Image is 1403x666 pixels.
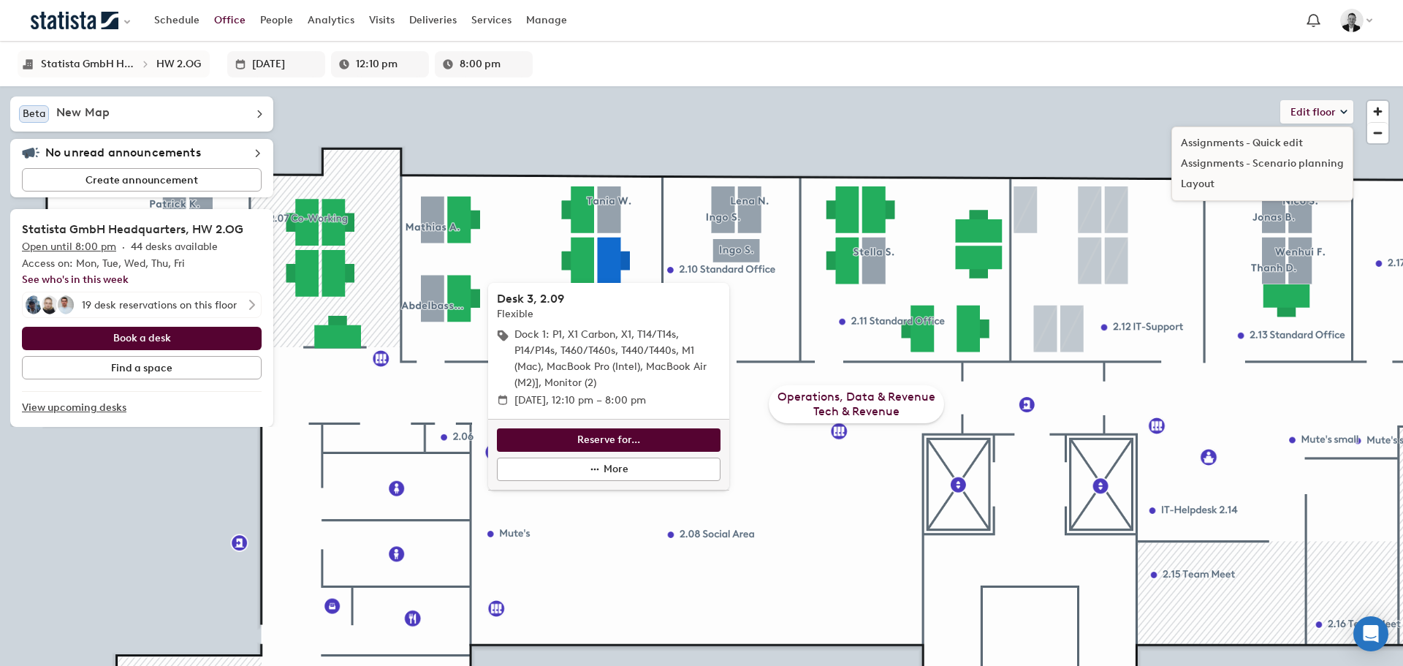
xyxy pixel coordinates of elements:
span: [DATE], 12:10 pm – 8:00 pm [514,393,720,409]
div: BetaNew Map [19,105,265,123]
a: Deliveries [402,7,464,34]
li: Assignments - Scenario planning [1172,154,1353,174]
input: Enter date in L format or select it from the dropdown [252,51,318,77]
a: Analytics [300,7,362,34]
button: Find a space [22,356,262,379]
li: Assignments - Quick edit [1172,133,1353,154]
div: Abdelbasset Rouabah [24,294,46,316]
img: Abdelbasset Rouabah [23,295,42,314]
button: More [497,458,720,481]
a: Manage [519,7,574,34]
button: Lukas Utzolino [1333,5,1380,36]
img: Egor Balyshev [39,295,58,314]
p: 44 desks available [131,238,218,256]
span: Reserve for... [577,432,640,448]
span: More [604,461,628,477]
p: Open until 8:00 pm [22,238,116,256]
a: Visits [362,7,402,34]
a: View upcoming desks [22,392,262,424]
a: Services [464,7,519,34]
p: Dock 1: P1, X1 Carbon, X1, T14/T14s, P14/P14s, T460/T460s, T440/T440s, M1 (Mac), MacBook Pro (Int... [514,327,720,391]
h2: Desk 3, 2.09 [497,292,715,306]
a: Notification bell navigates to notifications page [1300,7,1327,34]
button: Abdelbasset RouabahEgor BalyshevEvgenii Skuratovskii19 desk reservations on this floor [22,292,262,318]
button: HW 2.OG [152,53,205,75]
div: No unread announcements [22,145,262,162]
button: Reserve for... [497,428,720,452]
h2: Statista GmbH Headquarters, HW 2.OG [22,221,262,238]
span: Notification bell navigates to notifications page [1304,11,1323,31]
div: Open Intercom Messenger [1353,616,1388,651]
img: Lukas Utzolino [1340,9,1364,32]
input: Enter a time in h:mm a format or select it for a dropdown list [460,51,525,77]
img: Evgenii Skuratovskii [55,295,74,314]
li: Layout [1172,174,1353,194]
div: Evgenii Skuratovskii [56,294,78,316]
p: Flexible [497,308,715,321]
button: Edit floor [1280,100,1353,124]
h5: No unread announcements [45,145,201,160]
div: 19 desk reservations on this floor [78,299,237,311]
a: See who's in this week [22,273,129,286]
button: Select an organization - Statista GmbH currently selected [23,4,140,37]
button: Statista GmbH Headquarters [37,53,139,75]
a: Schedule [147,7,207,34]
div: HW 2.OG [156,58,201,70]
h5: New Map [56,105,110,123]
button: Book a desk [22,327,262,350]
div: Egor Balyshev [40,294,62,316]
a: Office [207,7,253,34]
button: Create announcement [22,168,262,192]
a: People [253,7,300,34]
span: Beta [23,107,45,120]
div: Operations, Data & Revenue Tech & Revenue [769,385,944,423]
div: Statista GmbH Headquarters [41,58,134,70]
p: Access on: Mon, Tue, Wed, Thu, Fri [22,256,262,272]
input: Enter a time in h:mm a format or select it for a dropdown list [356,51,422,77]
